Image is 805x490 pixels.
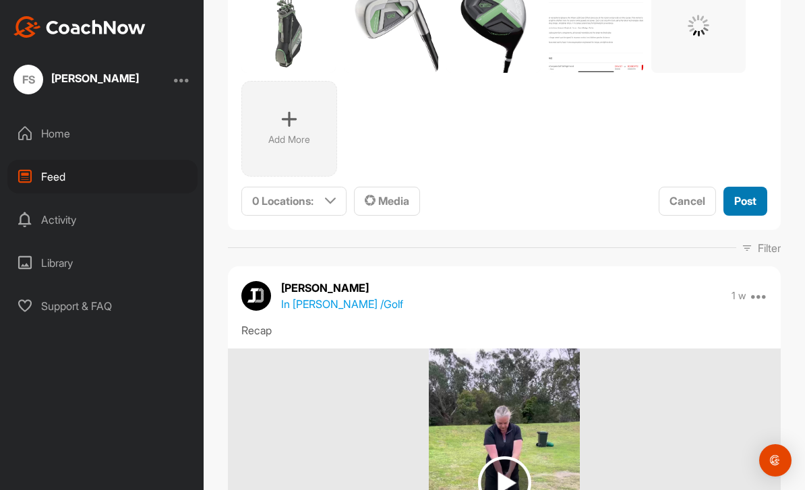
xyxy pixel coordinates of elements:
button: Post [723,187,767,216]
p: 1 w [732,289,746,303]
div: Support & FAQ [7,289,198,323]
img: avatar [241,281,271,311]
div: [PERSON_NAME] [51,73,139,84]
span: Post [734,194,756,208]
p: Add More [268,133,310,146]
img: G6gVgL6ErOh57ABN0eRmCEwV0I4iEi4d8EwaPGI0tHgoAbU4EAHFLEQAh+QQFCgALACwIAA4AGAASAAAEbHDJSesaOCdk+8xg... [688,15,709,36]
p: Filter [758,240,781,256]
div: Home [7,117,198,150]
span: Media [365,194,409,208]
button: Media [354,187,420,216]
div: Recap [241,322,767,338]
div: Feed [7,160,198,193]
p: [PERSON_NAME] [281,280,403,296]
div: Open Intercom Messenger [759,444,792,477]
button: Cancel [659,187,716,216]
div: Activity [7,203,198,237]
div: FS [13,65,43,94]
span: Cancel [669,194,705,208]
div: Library [7,246,198,280]
img: CoachNow [13,16,146,38]
p: In [PERSON_NAME] / Golf [281,296,403,312]
p: 0 Locations : [252,193,314,209]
